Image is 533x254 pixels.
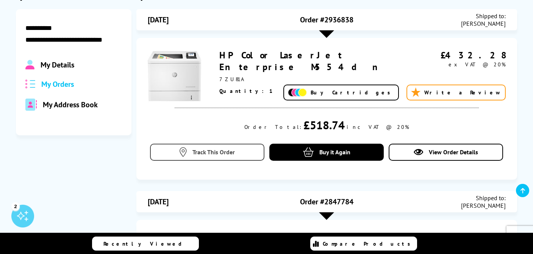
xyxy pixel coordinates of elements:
span: [DATE] [148,197,169,207]
span: Recently Viewed [103,240,189,247]
a: Track This Order [150,144,264,161]
span: [PERSON_NAME] [461,20,506,27]
span: [DATE] [148,15,169,25]
span: Buy Cartridges [311,89,394,96]
span: Order #2847784 [300,197,353,207]
div: 2 [11,202,20,210]
span: Shipped to: [461,12,506,20]
span: Order #2936838 [300,15,353,25]
span: My Orders [41,79,74,89]
div: 7ZU81A [219,76,420,83]
div: £518.74 [303,118,345,132]
span: Write a Review [424,89,501,96]
div: Order Total: [244,124,302,130]
a: Write a Review [406,85,506,100]
span: My Details [41,60,74,70]
span: [PERSON_NAME] [461,202,506,209]
div: inc VAT @ 20% [347,124,409,130]
span: Track This Order [192,148,235,156]
img: address-book-duotone-solid.svg [25,99,37,111]
img: HP Color LaserJet Enterprise M554dn [148,49,202,103]
a: Compare Products [310,237,417,251]
div: ex VAT @ 20% [420,61,506,68]
div: £113.99 [420,231,506,243]
span: Shipped to: [461,194,506,202]
a: Buy it Again [269,144,384,161]
a: View Order Details [389,144,503,161]
span: Compare Products [323,240,414,247]
span: Buy it Again [319,148,350,156]
a: HP OfficeJet Pro 9125e [219,231,399,243]
a: HP Color LaserJet Enterprise M554dn [219,49,386,73]
a: Buy Cartridges [283,85,399,100]
img: Profile.svg [25,60,34,70]
span: Quantity: 1 [219,88,274,94]
div: £432.28 [420,49,506,61]
a: Recently Viewed [92,237,199,251]
img: Add Cartridges [288,88,307,97]
span: My Address Book [43,100,98,110]
img: all-order.svg [25,80,35,88]
span: View Order Details [429,148,478,156]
